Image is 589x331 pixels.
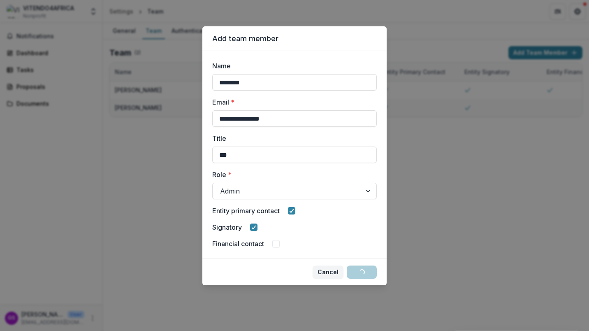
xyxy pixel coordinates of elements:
label: Entity primary contact [212,206,280,216]
button: Cancel [313,266,343,279]
label: Name [212,61,372,71]
label: Financial contact [212,239,264,249]
label: Signatory [212,222,242,232]
header: Add team member [202,26,387,51]
label: Title [212,133,372,143]
label: Email [212,97,372,107]
label: Role [212,170,372,179]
